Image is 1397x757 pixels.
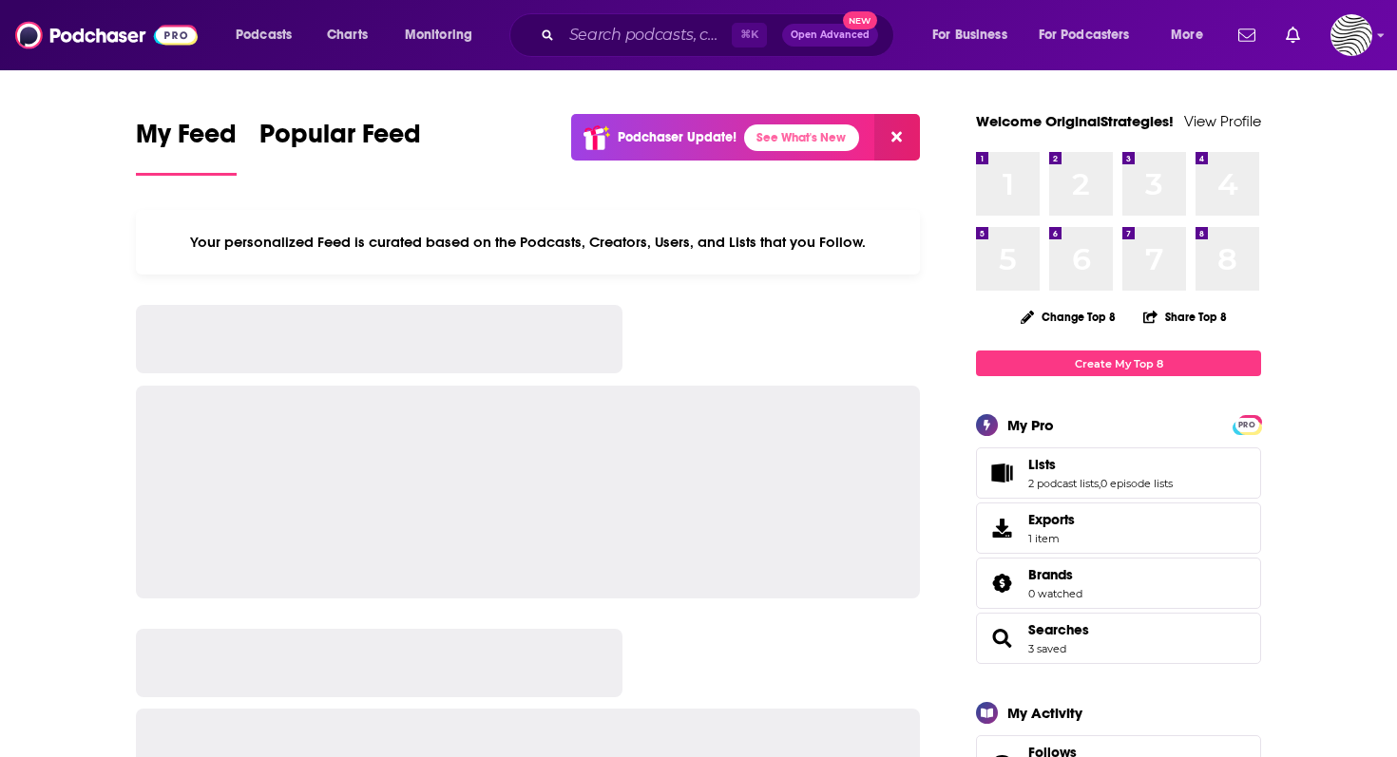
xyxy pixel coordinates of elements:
[1039,22,1130,48] span: For Podcasters
[259,118,421,161] span: Popular Feed
[392,20,497,50] button: open menu
[1278,19,1308,51] a: Show notifications dropdown
[1142,298,1228,335] button: Share Top 8
[983,570,1021,596] a: Brands
[976,112,1174,130] a: Welcome OriginalStrategies!
[1028,511,1075,528] span: Exports
[1184,112,1261,130] a: View Profile
[744,124,859,151] a: See What's New
[1028,456,1056,473] span: Lists
[527,13,912,57] div: Search podcasts, credits, & more...
[1100,477,1173,490] a: 0 episode lists
[843,11,877,29] span: New
[1028,566,1073,583] span: Brands
[1231,19,1263,51] a: Show notifications dropdown
[932,22,1007,48] span: For Business
[1026,20,1158,50] button: open menu
[791,30,870,40] span: Open Advanced
[1009,305,1127,329] button: Change Top 8
[976,447,1261,499] span: Lists
[1028,621,1089,638] a: Searches
[315,20,379,50] a: Charts
[15,17,198,53] img: Podchaser - Follow, Share and Rate Podcasts
[1028,587,1082,600] a: 0 watched
[919,20,1031,50] button: open menu
[983,460,1021,486] a: Lists
[1171,22,1203,48] span: More
[1007,704,1082,722] div: My Activity
[976,350,1261,376] a: Create My Top 8
[732,23,767,47] span: ⌘ K
[1028,456,1173,473] a: Lists
[976,613,1261,664] span: Searches
[1028,477,1099,490] a: 2 podcast lists
[136,210,920,274] div: Your personalized Feed is curated based on the Podcasts, Creators, Users, and Lists that you Follow.
[259,118,421,176] a: Popular Feed
[562,20,732,50] input: Search podcasts, credits, & more...
[1028,532,1075,545] span: 1 item
[1330,14,1372,56] button: Show profile menu
[983,625,1021,652] a: Searches
[1330,14,1372,56] img: User Profile
[136,118,237,161] span: My Feed
[983,515,1021,541] span: Exports
[1099,477,1100,490] span: ,
[405,22,472,48] span: Monitoring
[1235,418,1258,432] span: PRO
[1235,417,1258,431] a: PRO
[1158,20,1227,50] button: open menu
[1330,14,1372,56] span: Logged in as OriginalStrategies
[1028,642,1066,655] a: 3 saved
[1028,566,1082,583] a: Brands
[618,129,737,145] p: Podchaser Update!
[222,20,316,50] button: open menu
[976,558,1261,609] span: Brands
[236,22,292,48] span: Podcasts
[976,502,1261,554] a: Exports
[327,22,368,48] span: Charts
[782,24,878,47] button: Open AdvancedNew
[136,118,237,176] a: My Feed
[1007,416,1054,434] div: My Pro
